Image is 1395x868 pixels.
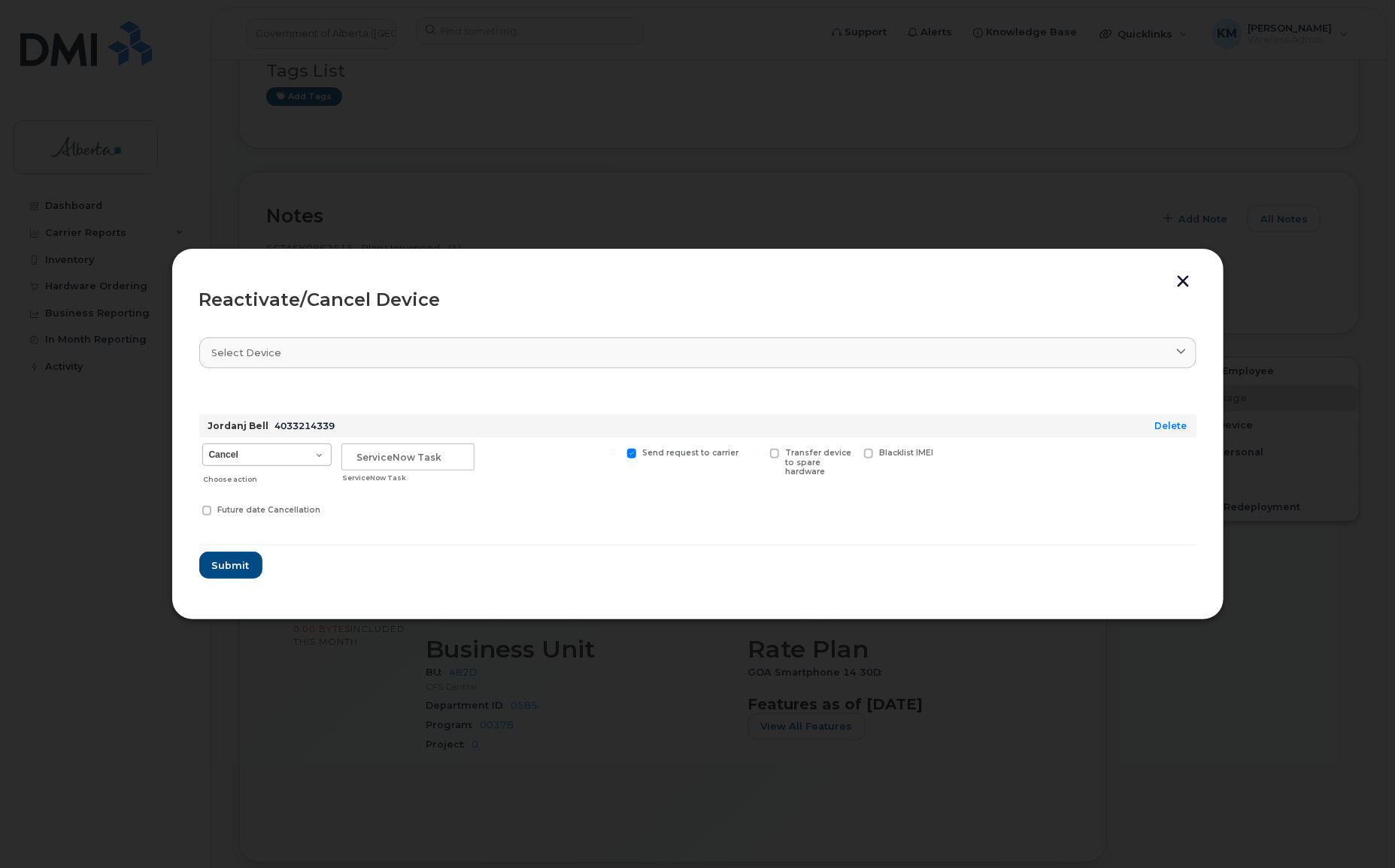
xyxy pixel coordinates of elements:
[203,467,331,485] div: Choose action
[199,291,1196,309] div: Reactivate/Cancel Device
[609,449,617,456] input: Send request to carrier
[642,448,738,458] span: Send request to carrier
[275,420,335,431] span: 4033214339
[217,505,320,515] span: Future date Cancellation
[342,472,474,484] div: ServiceNow Task
[1155,420,1187,431] a: Delete
[199,337,1196,368] a: Select device
[212,558,250,573] span: Submit
[212,346,282,360] span: Select device
[208,420,269,431] strong: Jordanj Bell
[199,552,262,579] button: Submit
[785,448,851,477] span: Transfer device to spare hardware
[752,449,760,456] input: Transfer device to spare hardware
[341,443,475,470] input: ServiceNow Task
[846,449,854,456] input: Blacklist IMEI
[879,448,933,458] span: Blacklist IMEI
